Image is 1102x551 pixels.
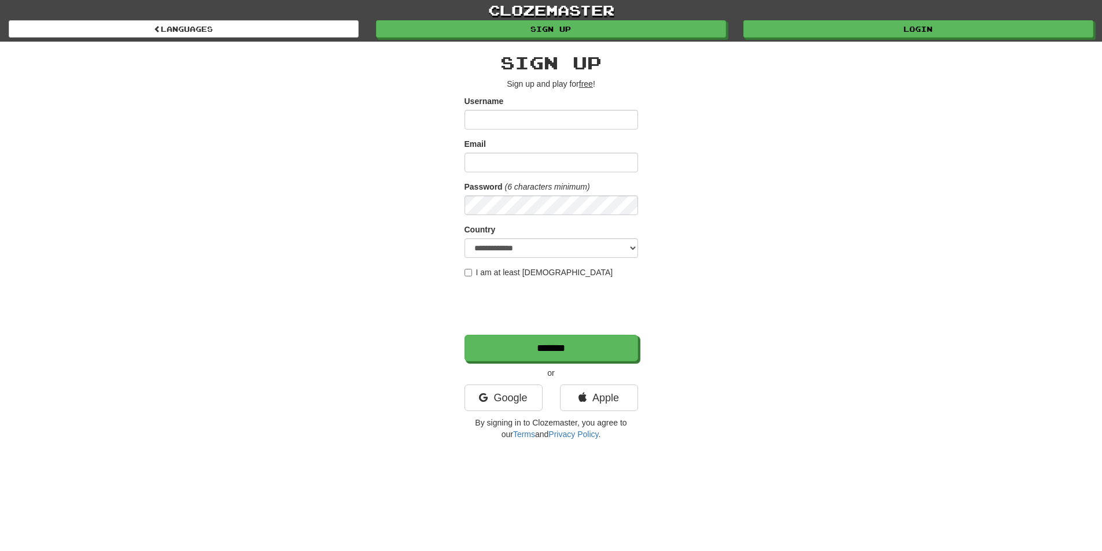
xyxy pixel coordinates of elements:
p: By signing in to Clozemaster, you agree to our and . [465,417,638,440]
label: Password [465,181,503,193]
p: Sign up and play for ! [465,78,638,90]
a: Terms [513,430,535,439]
input: I am at least [DEMOGRAPHIC_DATA] [465,269,472,276]
a: Google [465,384,543,411]
u: free [579,79,593,88]
h2: Sign up [465,53,638,72]
label: Username [465,95,504,107]
a: Privacy Policy [548,430,598,439]
em: (6 characters minimum) [505,182,590,191]
a: Apple [560,384,638,411]
label: Country [465,224,496,235]
a: Languages [9,20,359,38]
a: Login [743,20,1093,38]
iframe: reCAPTCHA [465,284,640,329]
p: or [465,367,638,379]
label: Email [465,138,486,150]
label: I am at least [DEMOGRAPHIC_DATA] [465,267,613,278]
a: Sign up [376,20,726,38]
